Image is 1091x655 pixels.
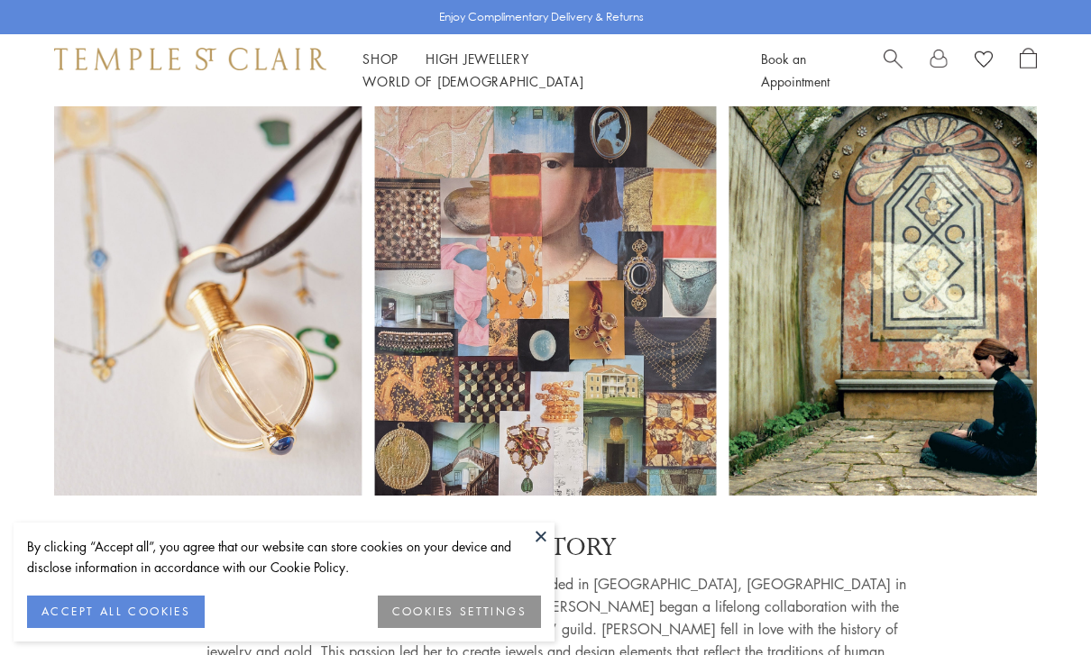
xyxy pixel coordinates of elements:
[975,48,993,75] a: View Wishlist
[362,50,399,68] a: ShopShop
[439,8,644,26] p: Enjoy Complimentary Delivery & Returns
[884,48,903,93] a: Search
[362,72,583,90] a: World of [DEMOGRAPHIC_DATA]World of [DEMOGRAPHIC_DATA]
[761,50,830,90] a: Book an Appointment
[1001,570,1073,637] iframe: Gorgias live chat messenger
[27,536,541,578] div: By clicking “Accept all”, you agree that our website can store cookies on your device and disclos...
[426,50,529,68] a: High JewelleryHigh Jewellery
[54,48,326,69] img: Temple St. Clair
[1020,48,1037,93] a: Open Shopping Bag
[378,596,541,628] button: COOKIES SETTINGS
[27,596,205,628] button: ACCEPT ALL COOKIES
[362,48,720,93] nav: Main navigation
